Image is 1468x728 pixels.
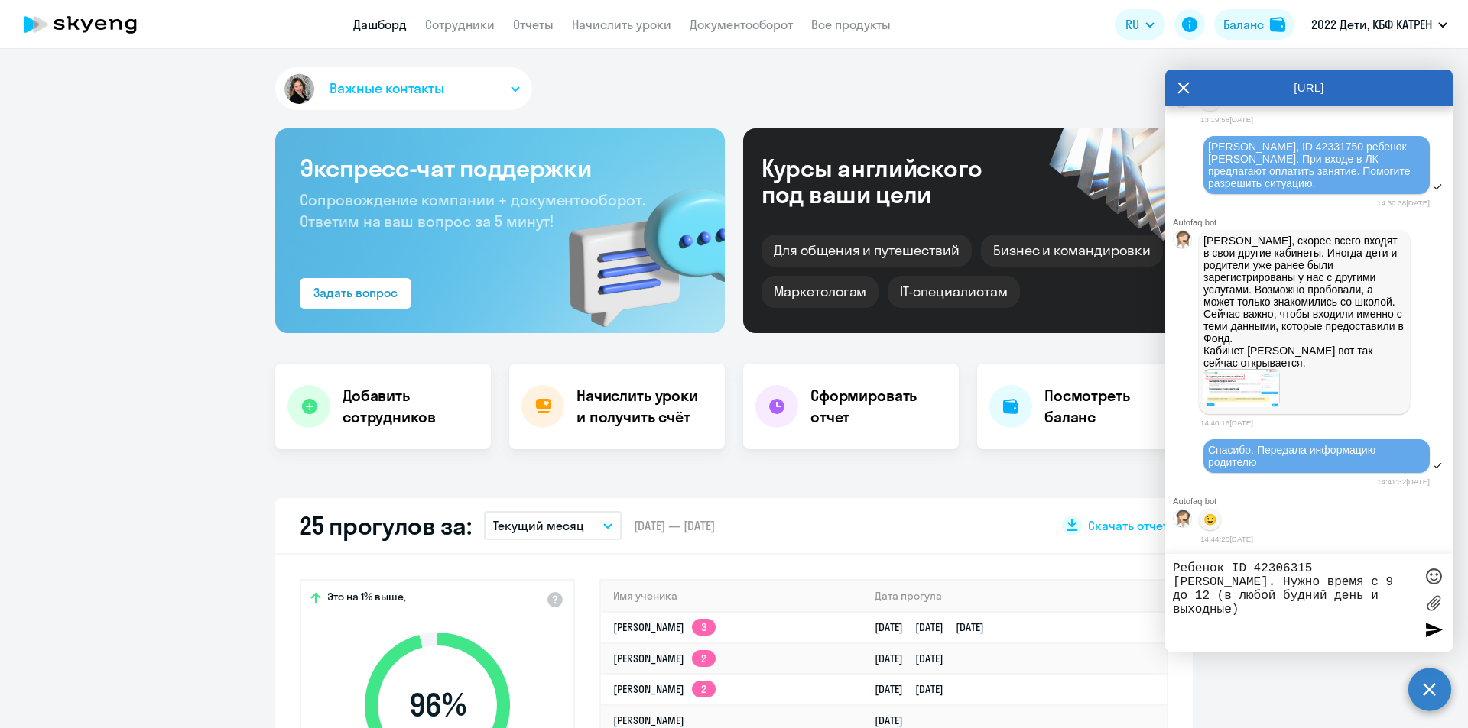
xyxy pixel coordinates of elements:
a: [PERSON_NAME] [613,713,684,727]
span: Сопровождение компании + документооборот. Ответим на ваш вопрос за 5 минут! [300,190,645,231]
img: bg-img [547,161,725,333]
button: RU [1115,9,1165,40]
a: [PERSON_NAME]2 [613,682,716,696]
span: Спасибо. Передала информацию родителю [1208,444,1379,468]
p: 😉 [1203,513,1216,526]
img: bot avatar [1174,510,1193,532]
a: [DATE] [875,713,915,727]
h3: Экспресс-чат поддержки [300,153,700,183]
a: Начислить уроки [572,17,671,32]
img: bot avatar [1174,231,1193,253]
th: Дата прогула [862,581,1167,612]
time: 14:30:38[DATE] [1377,199,1430,207]
div: Autofaq bot [1173,218,1453,227]
button: Важные контакты [275,67,532,110]
app-skyeng-badge: 2 [692,650,716,667]
th: Имя ученика [601,581,862,612]
a: Сотрудники [425,17,495,32]
span: RU [1125,15,1139,34]
a: Отчеты [513,17,554,32]
time: 14:41:32[DATE] [1377,477,1430,486]
img: image.png [1203,369,1280,407]
p: [PERSON_NAME], скорее всего входят в свои другие кабинеты. Иногда дети и родители уже ранее были ... [1203,235,1405,369]
img: avatar [281,71,317,107]
span: [DATE] — [DATE] [634,517,715,534]
h4: Начислить уроки и получить счёт [576,385,710,428]
div: Задать вопрос [313,283,398,302]
label: Лимит 10 файлов [1422,591,1445,614]
div: Autofaq bot [1173,497,1453,506]
a: [DATE][DATE] [875,682,956,696]
p: 2022 Дети, КБФ КАТРЕН [1311,15,1432,34]
a: Дашборд [353,17,407,32]
app-skyeng-badge: 2 [692,681,716,697]
button: Текущий месяц [484,511,622,540]
a: [PERSON_NAME]2 [613,652,716,665]
button: 2022 Дети, КБФ КАТРЕН [1304,6,1455,43]
button: Балансbalance [1214,9,1294,40]
div: IT-специалистам [888,276,1019,308]
div: Курсы английского под ваши цели [762,155,1023,207]
app-skyeng-badge: 3 [692,619,716,636]
span: Это на 1% выше, [327,590,406,608]
h4: Сформировать отчет [810,385,947,428]
a: [DATE][DATE] [875,652,956,665]
img: balance [1270,17,1285,32]
span: 96 % [349,687,525,723]
p: Текущий месяц [493,516,584,535]
time: 14:40:16[DATE] [1200,419,1253,427]
h4: Добавить сотрудников [343,385,479,428]
a: [DATE][DATE][DATE] [875,620,996,634]
div: Бизнес и командировки [981,235,1163,267]
button: Задать вопрос [300,278,411,309]
a: [PERSON_NAME]3 [613,620,716,634]
h2: 25 прогулов за: [300,510,472,541]
div: Баланс [1223,15,1264,34]
time: 13:19:58[DATE] [1200,115,1253,124]
div: Маркетологам [762,276,879,308]
textarea: Ребенок ID 42306315 [PERSON_NAME]. Нужно время с 9 до 12 (в любой будний день и выходные) [1173,561,1414,644]
div: Для общения и путешествий [762,235,972,267]
span: [PERSON_NAME], ID 42331750 ребенок [PERSON_NAME]. При входе в ЛК предлагают оплатить занятие. Пом... [1208,141,1413,189]
span: Важные контакты [330,79,444,99]
a: Документооборот [690,17,793,32]
h4: Посмотреть баланс [1044,385,1181,428]
a: Все продукты [811,17,891,32]
time: 14:44:20[DATE] [1200,535,1253,543]
span: Скачать отчет [1088,517,1168,534]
